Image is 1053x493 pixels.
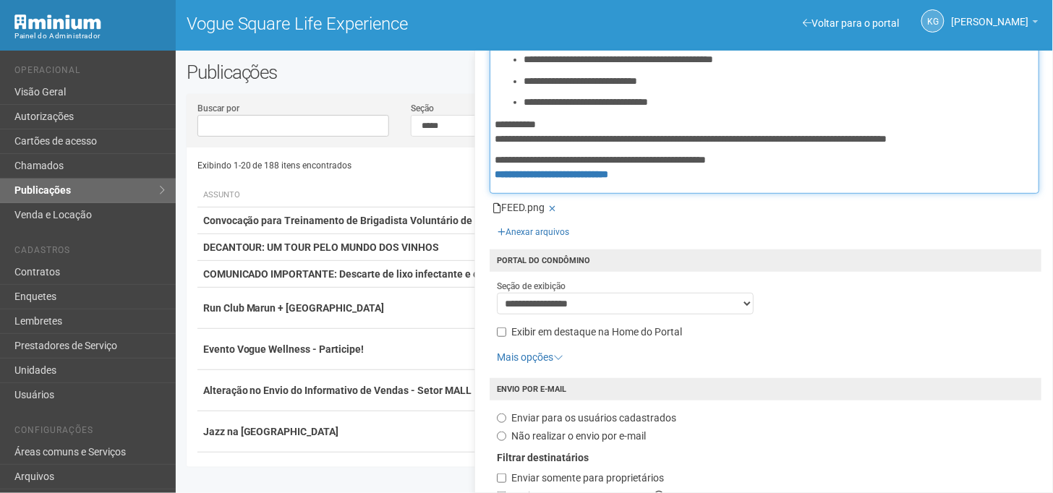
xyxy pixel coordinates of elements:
strong: Convocação para Treinamento de Brigadista Voluntário de Incêndio [203,215,515,226]
label: Enviar somente para proprietários [497,471,664,486]
i: Remover [549,205,555,213]
strong: Jazz na [GEOGRAPHIC_DATA] [203,426,339,437]
a: Mais opções [497,351,563,363]
strong: DECANTOUR: UM TOUR PELO MUNDO DOS VINHOS [203,241,440,253]
div: Anexar arquivos [490,217,577,239]
strong: Filtrar destinatários [497,452,589,463]
label: Buscar por [197,102,239,115]
span: Enviar para os usuários cadastrados [511,412,676,424]
span: Não realizar o envio por e-mail [511,430,646,442]
h2: Publicações [187,61,531,83]
li: Cadastros [14,245,165,260]
span: Exibir em destaque na Home do Portal [511,326,682,338]
div: Painel do Administrador [14,30,165,43]
a: [PERSON_NAME] [952,18,1039,30]
input: Enviar para os usuários cadastrados [497,413,506,423]
div: Exibindo 1-20 de 188 itens encontrados [197,155,615,176]
label: Seção de exibição [497,280,566,293]
strong: Evento Vogue Wellness - Participe! [203,343,364,355]
input: Exibir em destaque na Home do Portal [497,327,506,337]
strong: COMUNICADO IMPORTANTE: Descarte de lixo infectante e entulhos [203,268,514,280]
h4: Portal do condômino [490,249,1041,272]
strong: Alteração no Envio do Informativo de Vendas - Setor MALL [203,385,472,396]
img: Minium [14,14,101,30]
a: KG [921,9,945,33]
label: Seção [411,102,434,115]
input: Não realizar o envio por e-mail [497,432,506,441]
strong: Run Club Marun + [GEOGRAPHIC_DATA] [203,302,385,314]
span: Karina Godoy [952,2,1029,27]
th: Assunto [197,184,538,207]
li: FEED.png [493,201,1038,217]
input: Enviar somente para proprietários [497,473,506,483]
h1: Vogue Square Life Experience [187,14,604,33]
a: Voltar para o portal [803,17,900,29]
li: Configurações [14,425,165,440]
h4: Envio por e-mail [490,378,1041,400]
li: Operacional [14,65,165,80]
